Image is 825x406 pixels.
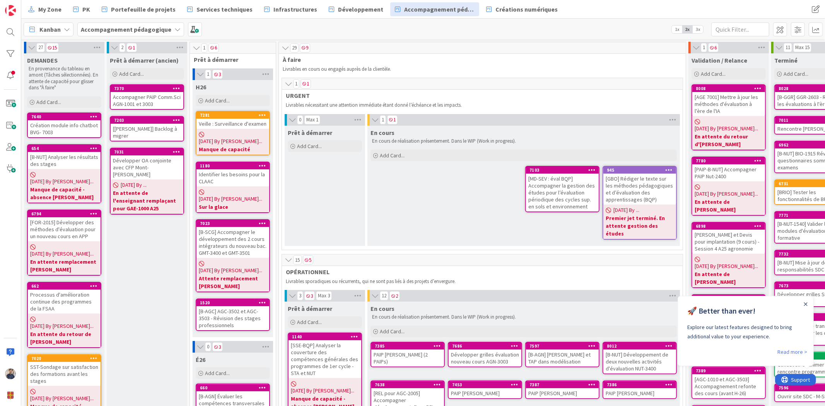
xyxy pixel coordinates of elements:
[525,342,600,367] a: 7597[B-AGN] [PERSON_NAME] et TAP dans modélisation
[526,343,599,350] div: 7597
[114,86,183,91] div: 7370
[607,382,676,387] div: 7386
[196,219,270,292] a: 7023[B-SCG] Accompagner le développement des 2 cours intégrateurs du nouveau bac. GMT-3400 et GMT...
[380,115,386,125] span: 1
[31,283,101,289] div: 662
[525,166,600,212] a: 7103[MD-SEV : éval BQP] Accompagner la gestion des études pour l’évaluation périodique des cycles...
[530,167,599,173] div: 7103
[603,166,677,240] a: 945[GBO] Rédiger le texte sur les méthodes pédagogiques et d’évaluation des apprentissages (BQP)[...
[200,163,269,169] div: 1180
[526,381,599,388] div: 7387
[297,115,303,125] span: 0
[28,210,101,217] div: 6794
[603,167,676,205] div: 945[GBO] Rédiger le texte sur les méthodes pédagogiques et d’évaluation des apprentissages (BQP)
[28,113,101,120] div: 7640
[110,148,184,215] a: 7031Développer OA conjointe avec CFP Mont-[PERSON_NAME][DATE] By ...En attente de l'enseignant re...
[273,5,317,14] span: Infrastructures
[603,388,676,398] div: PAIP [PERSON_NAME]
[183,2,257,16] a: Services techniques
[113,189,181,212] b: En attente de l'enseignant remplaçant pour GAE-1000 A25
[530,382,599,387] div: 7387
[196,306,269,330] div: [B-AGC] AGC-3502 et AGC-3503 - Révision des stages professionnels
[30,250,94,258] span: [DATE] By [PERSON_NAME]...
[28,152,101,169] div: [B-NUT] Analyser les résultats des stages
[28,210,101,241] div: 6794[FOR-2015] Développer des méthodes d'évaluation pour un nouveau cours en APP
[338,5,383,14] span: Développement
[28,290,101,314] div: Processus d'amélioration continue des programmes de la FSAA
[390,2,479,16] a: Accompagnement pédagogique
[387,115,398,125] span: 1
[449,388,521,398] div: PAIP [PERSON_NAME]
[304,291,315,300] span: 3
[111,148,183,179] div: 7031Développer OA conjointe avec CFP Mont-[PERSON_NAME]
[196,111,270,155] a: 7281Veille : Surveillance d'examen[DATE] By [PERSON_NAME]...Manque de capacité
[29,66,100,91] p: En provenance du tableau en amont (Tâches sélectionnées). En attente de capacité pour glisser dan...
[708,43,719,52] span: 6
[692,295,765,302] div: 7382
[30,394,94,403] span: [DATE] By [PERSON_NAME]...
[28,217,101,241] div: [FOR-2015] Développer des méthodes d'évaluation pour un nouveau cours en APP
[196,220,269,227] div: 7023
[695,198,763,213] b: En attente de [PERSON_NAME]
[28,355,101,386] div: 7020SST-Sondage sur satisfaction des formations avant les stages
[603,343,676,374] div: 8012[B-NUT] Développement de deux nouvelles activités d'évaluation NUT-3400
[297,143,322,150] span: Add Card...
[36,43,45,52] span: 27
[695,190,758,198] span: [DATE] By [PERSON_NAME]...
[30,186,98,201] b: Manque de capacité - absence [PERSON_NAME]
[603,342,677,374] a: 8012[B-NUT] Développement de deux nouvelles activités d'évaluation NUT-3400
[526,381,599,398] div: 7387PAIP [PERSON_NAME]
[452,382,521,387] div: 7453
[784,43,792,52] span: 11
[114,118,183,123] div: 7203
[695,133,763,148] b: En attente du retour d'[PERSON_NAME]
[607,167,676,173] div: 945
[81,26,171,33] b: Accompagnement pédagogique
[375,343,444,349] div: 7385
[28,355,101,362] div: 7020
[448,380,522,399] a: 7453PAIP [PERSON_NAME]
[111,117,183,141] div: 7203[[PERSON_NAME]] Backlog à migrer
[46,43,59,52] span: 15
[607,343,676,349] div: 8012
[121,181,147,189] span: [DATE] By ...
[692,367,766,399] a: 7389[AGC-1010 et AGC-3503] Accompagnement refonte des cours (avant H-26)
[695,262,758,270] span: [DATE] By [PERSON_NAME]...
[111,85,183,109] div: 7370Accompagner PAIP Comm.Sci AGN-1001 et 3003
[701,70,726,77] span: Add Card...
[297,291,303,300] span: 3
[292,334,361,339] div: 1140
[39,25,61,34] span: Kanban
[283,56,676,63] span: À faire
[289,333,361,340] div: 1140
[289,340,361,378] div: [SSE-BQP] Analyser la couverture des compétences générales des programmes de 1er cycle - STA et NUT
[196,299,269,330] div: 1520[B-AGC] AGC-3502 et AGC-3503 - Révision des stages professionnels
[200,113,269,118] div: 7281
[449,343,521,367] div: 7686Développer grilles évaluation nouveau cours AGN-3003
[371,343,444,350] div: 7385
[196,5,253,14] span: Services techniques
[696,368,765,374] div: 7389
[603,343,676,350] div: 8012
[482,2,562,16] a: Créations numériques
[606,214,674,237] b: Premier jet terminé. En attente gestion des études
[196,83,206,91] span: H26
[297,319,322,326] span: Add Card...
[30,330,98,346] b: En attente du retour de [PERSON_NAME]
[28,362,101,386] div: SST-Sondage sur satisfaction des formations avant les stages
[324,2,388,16] a: Développement
[692,84,766,150] a: 8008[AGE 7001] Mettre à jour les méthodes d'évaluation à l'ère de l'IA[DATE] By [PERSON_NAME]...E...
[692,223,765,230] div: 6898
[31,356,101,361] div: 7020
[530,343,599,349] div: 7597
[371,305,395,312] span: En cours
[301,79,311,89] span: 1
[372,138,675,144] p: En cours de réalisation présentement. Dans le WIP (Work in progress).
[526,343,599,367] div: 7597[B-AGN] [PERSON_NAME] et TAP dans modélisation
[196,162,269,186] div: 1180Identifier les besoins pour la CLAAC
[692,367,765,398] div: 7389[AGC-1010 et AGC-3503] Accompagnement refonte des cours (avant H-26)
[526,167,599,174] div: 7103
[30,322,94,330] span: [DATE] By [PERSON_NAME]...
